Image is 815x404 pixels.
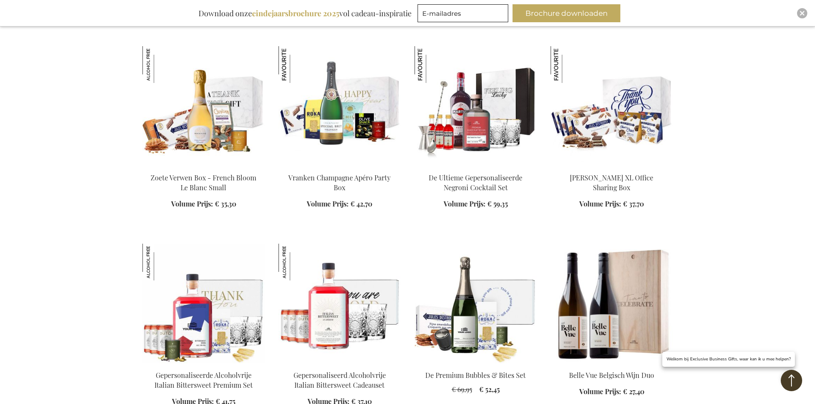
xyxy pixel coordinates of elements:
[154,371,253,389] a: Gepersonaliseerde Alcoholvrije Italian Bittersweet Premium Set
[151,173,256,192] a: Zoete Verwen Box - French Bloom Le Blanc Small
[279,244,401,363] img: Personalised Non-Alcoholic Italian Bittersweet Gift
[551,162,673,171] a: Jules Destrooper XL Office Sharing Box Jules Destrooper XL Office Sharing Box
[171,199,236,209] a: Volume Prijs: € 35,30
[452,385,472,394] span: € 69,95
[288,173,391,192] a: Vranken Champagne Apéro Party Box
[307,199,372,209] a: Volume Prijs: € 42,70
[444,199,508,209] a: Volume Prijs: € 59,35
[350,199,372,208] span: € 42,70
[142,244,179,280] img: Gepersonaliseerde Alcoholvrije Italian Bittersweet Premium Set
[570,173,653,192] a: [PERSON_NAME] XL Office Sharing Box
[279,244,315,280] img: Gepersonaliseerd Alcoholvrije Italian Bittersweet Cadeauset
[142,46,265,166] img: Sweet Treats Box - French Bloom Le Blanc Small
[551,46,673,166] img: Jules Destrooper XL Office Sharing Box
[487,199,508,208] span: € 59,35
[279,46,401,166] img: Vranken Champagne Apéro Party Box
[623,199,644,208] span: € 37,70
[444,199,486,208] span: Volume Prijs:
[551,46,587,83] img: Jules Destrooper XL Office Sharing Box
[418,4,508,22] input: E-mailadres
[171,199,213,208] span: Volume Prijs:
[307,199,349,208] span: Volume Prijs:
[551,360,673,368] a: Belle Vue Belgisch Wijn Duo
[252,8,339,18] b: eindejaarsbrochure 2025
[579,199,621,208] span: Volume Prijs:
[797,8,807,18] div: Close
[513,4,620,22] button: Brochure downloaden
[579,387,644,397] a: Volume Prijs: € 27,40
[142,244,265,363] img: Personalised Non-Alcoholic Italian Bittersweet Premium Set
[415,46,537,166] img: The Ultimate Personalized Negroni Cocktail Set
[551,244,673,363] img: Belle Vue Belgisch Wijn Duo
[415,360,537,368] a: The Premium Bubbles & Bites Set
[415,46,451,83] img: De Ultieme Gepersonaliseerde Negroni Cocktail Set
[579,387,621,396] span: Volume Prijs:
[800,11,805,16] img: Close
[418,4,511,25] form: marketing offers and promotions
[479,385,500,394] span: € 52,45
[415,162,537,171] a: The Ultimate Personalized Negroni Cocktail Set De Ultieme Gepersonaliseerde Negroni Cocktail Set
[569,371,654,380] a: Belle Vue Belgisch Wijn Duo
[425,371,526,380] a: De Premium Bubbles & Bites Set
[415,244,537,363] img: The Premium Bubbles & Bites Set
[429,173,522,192] a: De Ultieme Gepersonaliseerde Negroni Cocktail Set
[279,46,315,83] img: Vranken Champagne Apéro Party Box
[195,4,415,22] div: Download onze vol cadeau-inspiratie
[215,199,236,208] span: € 35,30
[279,360,401,368] a: Personalised Non-Alcoholic Italian Bittersweet Gift Gepersonaliseerd Alcoholvrije Italian Bitters...
[623,387,644,396] span: € 27,40
[279,162,401,171] a: Vranken Champagne Apéro Party Box Vranken Champagne Apéro Party Box
[142,162,265,171] a: Sweet Treats Box - French Bloom Le Blanc Small Zoete Verwen Box - French Bloom Le Blanc Small
[293,371,386,389] a: Gepersonaliseerd Alcoholvrije Italian Bittersweet Cadeauset
[579,199,644,209] a: Volume Prijs: € 37,70
[142,46,179,83] img: Zoete Verwen Box - French Bloom Le Blanc Small
[142,360,265,368] a: Personalised Non-Alcoholic Italian Bittersweet Premium Set Gepersonaliseerde Alcoholvrije Italian...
